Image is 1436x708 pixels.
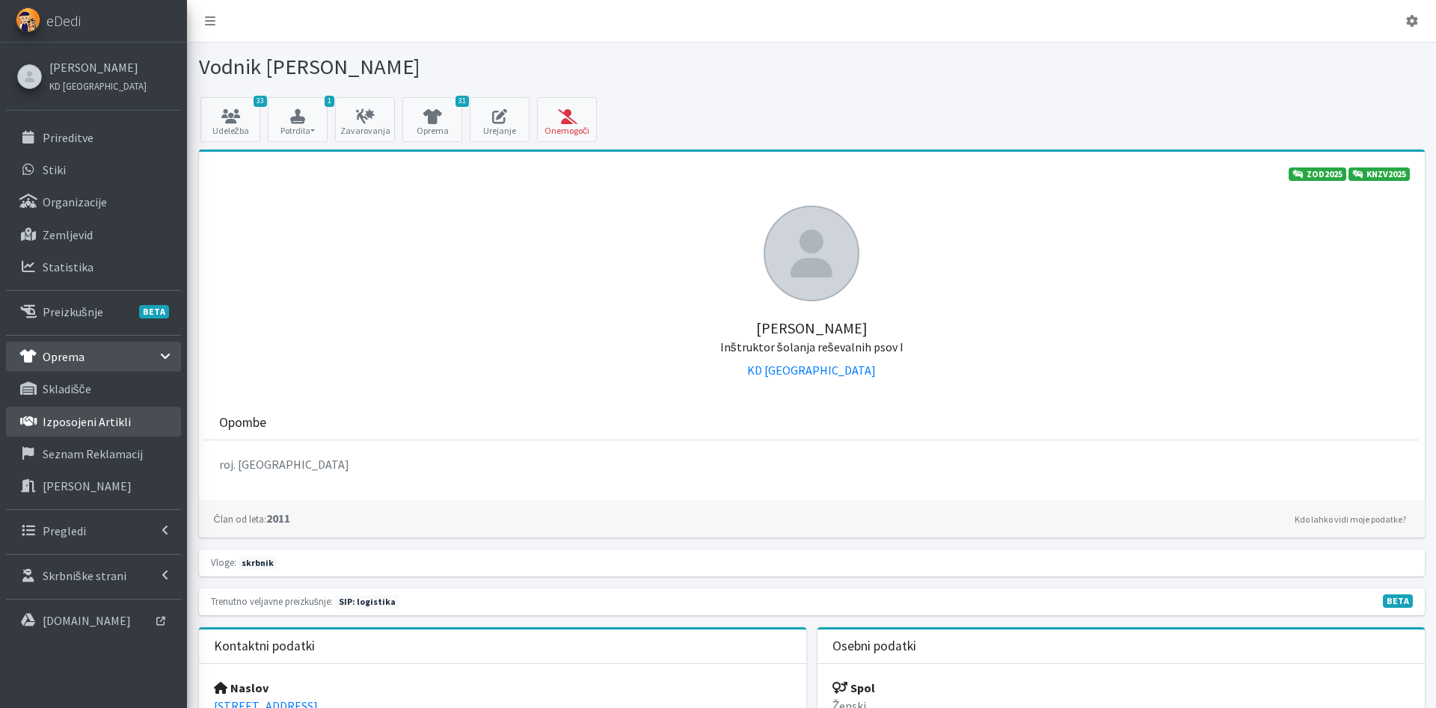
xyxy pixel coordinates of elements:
a: [PERSON_NAME] [6,471,181,501]
span: 1 [325,96,334,107]
p: Stiki [43,162,66,177]
img: eDedi [16,7,40,32]
a: Zavarovanja [335,97,395,142]
h5: [PERSON_NAME] [214,301,1410,355]
p: Zemljevid [43,227,93,242]
p: Statistika [43,259,93,274]
p: Prireditve [43,130,93,145]
a: Kdo lahko vidi moje podatke? [1291,511,1410,529]
strong: Spol [832,680,875,695]
a: PreizkušnjeBETA [6,297,181,327]
h1: Vodnik [PERSON_NAME] [199,54,806,80]
small: Član od leta: [214,513,266,525]
a: Prireditve [6,123,181,153]
button: Onemogoči [537,97,597,142]
h3: Osebni podatki [832,638,916,654]
a: Oprema [6,342,181,372]
p: [DOMAIN_NAME] [43,613,131,628]
p: Skrbniške strani [43,568,126,583]
span: V fazi razvoja [1383,594,1413,608]
p: skladišče [43,381,91,396]
p: Organizacije [43,194,107,209]
a: [DOMAIN_NAME] [6,606,181,635]
p: Preizkušnje [43,304,103,319]
h3: Kontaktni podatki [214,638,315,654]
a: KD [GEOGRAPHIC_DATA] [49,76,147,94]
strong: 2011 [214,511,290,526]
span: Naslednja preizkušnja: pomlad 2026 [335,595,399,609]
p: Oprema [43,349,85,364]
small: Trenutno veljavne preizkušnje: [211,595,333,607]
a: KNZV2025 [1348,167,1410,181]
a: Izposojeni artikli [6,407,181,437]
a: Statistika [6,252,181,282]
span: BETA [139,305,169,318]
p: Seznam reklamacij [43,446,143,461]
a: Seznam reklamacij [6,439,181,469]
a: Zemljevid [6,220,181,250]
a: Organizacije [6,187,181,217]
a: 31 Oprema [402,97,462,142]
h3: Opombe [219,415,266,431]
span: skrbnik [239,556,278,570]
a: KD [GEOGRAPHIC_DATA] [747,363,876,378]
a: Stiki [6,155,181,185]
a: 33 Udeležba [200,97,260,142]
span: 31 [455,96,469,107]
p: [PERSON_NAME] [43,478,132,493]
p: Pregledi [43,523,86,538]
a: skladišče [6,374,181,404]
span: eDedi [46,10,81,32]
p: roj. [GEOGRAPHIC_DATA] [219,455,1404,473]
small: Vloge: [211,556,236,568]
p: Izposojeni artikli [43,414,131,429]
a: ZOD2025 [1289,167,1346,181]
a: Urejanje [470,97,530,142]
a: Pregledi [6,516,181,546]
span: 33 [254,96,267,107]
small: KD [GEOGRAPHIC_DATA] [49,80,147,92]
small: Inštruktor šolanja reševalnih psov I [720,339,903,354]
button: 1 Potrdila [268,97,328,142]
strong: Naslov [214,680,269,695]
a: [PERSON_NAME] [49,58,147,76]
a: Skrbniške strani [6,561,181,591]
